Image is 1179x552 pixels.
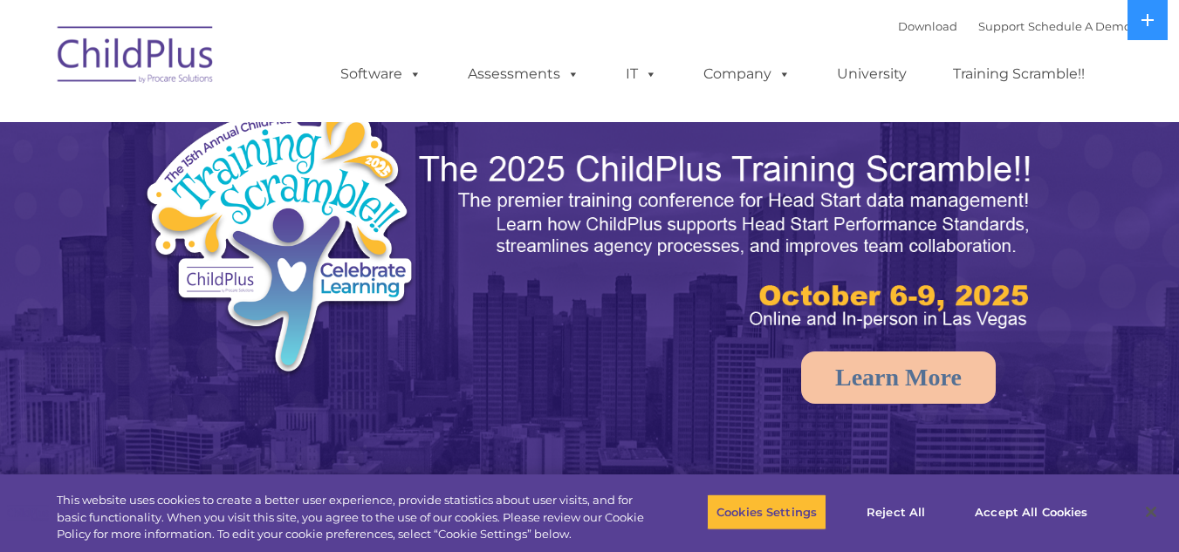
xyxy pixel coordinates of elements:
[57,492,648,543] div: This website uses cookies to create a better user experience, provide statistics about user visit...
[898,19,957,33] a: Download
[243,187,317,200] span: Phone number
[49,14,223,101] img: ChildPlus by Procare Solutions
[243,115,296,128] span: Last name
[965,494,1097,530] button: Accept All Cookies
[1028,19,1131,33] a: Schedule A Demo
[978,19,1025,33] a: Support
[323,57,439,92] a: Software
[608,57,675,92] a: IT
[819,57,924,92] a: University
[898,19,1131,33] font: |
[1132,493,1170,531] button: Close
[450,57,597,92] a: Assessments
[936,57,1102,92] a: Training Scramble!!
[686,57,808,92] a: Company
[841,494,950,530] button: Reject All
[801,351,996,404] a: Learn More
[707,494,826,530] button: Cookies Settings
